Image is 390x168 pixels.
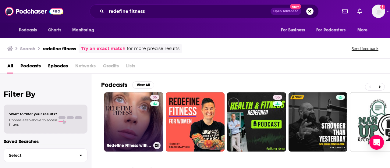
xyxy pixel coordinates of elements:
span: 35 [275,95,280,101]
a: 35 [150,95,159,100]
h2: Filter By [4,90,87,98]
h3: redefine fitness [43,46,76,52]
a: Podcasts [20,61,41,73]
a: PodcastsView All [101,81,154,89]
button: open menu [277,24,313,36]
a: Charts [44,24,65,36]
a: Episodes [48,61,68,73]
span: For Business [281,26,305,34]
span: Lists [126,61,135,73]
span: for more precise results [127,45,179,52]
a: Show notifications dropdown [340,6,350,16]
div: Open Intercom Messenger [369,135,384,150]
input: Search podcasts, credits, & more... [106,6,271,16]
span: Networks [75,61,96,73]
h3: Search [20,46,35,52]
span: More [357,26,368,34]
a: 35Redefine Fitness with [PERSON_NAME] [104,92,163,152]
svg: Add a profile image [380,5,385,9]
button: Select [4,148,87,162]
span: Select [4,153,74,157]
p: Saved Searches [4,138,87,144]
a: 35 [273,95,282,100]
span: Credits [103,61,119,73]
span: New [290,4,301,9]
button: Send feedback [350,46,380,51]
button: View All [132,81,154,89]
div: Search podcasts, credits, & more... [90,4,319,18]
span: Podcasts [19,26,37,34]
button: Open AdvancedNew [271,8,301,15]
span: Monitoring [72,26,94,34]
h3: Redefine Fitness with [PERSON_NAME] [107,143,151,148]
a: All [7,61,13,73]
span: Logged in as hconnor [372,5,385,18]
span: For Podcasters [316,26,346,34]
button: open menu [15,24,45,36]
span: Open Advanced [273,10,299,13]
a: Show notifications dropdown [355,6,364,16]
button: open menu [353,24,375,36]
span: Charts [48,26,61,34]
span: 35 [153,95,157,101]
a: 35 [227,92,286,152]
button: open menu [68,24,102,36]
img: Podchaser - Follow, Share and Rate Podcasts [5,5,63,17]
button: Show profile menu [372,5,385,18]
span: Choose a tab above to access filters. [9,118,57,127]
a: Try an exact match [81,45,126,52]
button: open menu [312,24,354,36]
h2: Podcasts [101,81,127,89]
img: User Profile [372,5,385,18]
span: Want to filter your results? [9,112,57,116]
